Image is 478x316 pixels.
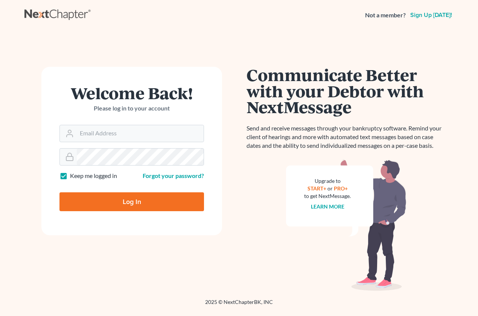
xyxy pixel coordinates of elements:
a: PRO+ [334,185,348,192]
a: Forgot your password? [143,172,204,179]
span: or [327,185,333,192]
a: Learn more [311,203,344,210]
div: Upgrade to [304,177,351,185]
h1: Welcome Back! [59,85,204,101]
h1: Communicate Better with your Debtor with NextMessage [247,67,446,115]
a: Sign up [DATE]! [409,12,454,18]
p: Send and receive messages through your bankruptcy software. Remind your client of hearings and mo... [247,124,446,150]
img: nextmessage_bg-59042aed3d76b12b5cd301f8e5b87938c9018125f34e5fa2b7a6b67550977c72.svg [286,159,406,291]
input: Log In [59,192,204,211]
input: Email Address [77,125,204,142]
div: 2025 © NextChapterBK, INC [24,298,454,312]
div: to get NextMessage. [304,192,351,200]
label: Keep me logged in [70,172,117,180]
strong: Not a member? [365,11,406,20]
p: Please log in to your account [59,104,204,113]
a: START+ [308,185,326,192]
